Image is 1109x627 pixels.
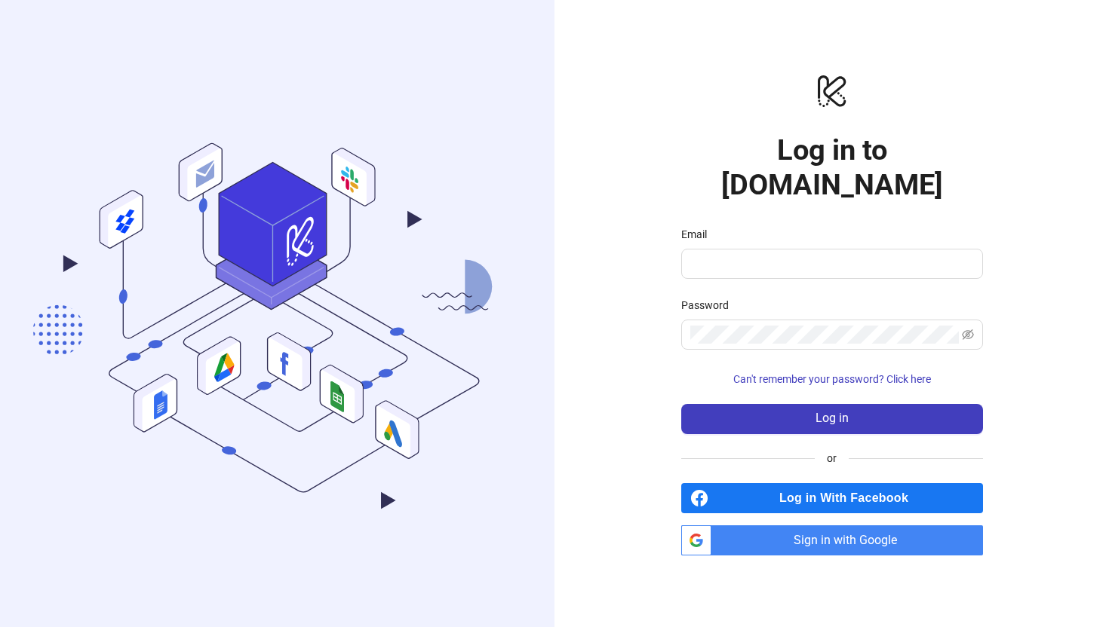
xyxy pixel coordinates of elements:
span: eye-invisible [962,329,974,341]
a: Log in With Facebook [681,483,983,513]
input: Password [690,326,959,344]
button: Log in [681,404,983,434]
h1: Log in to [DOMAIN_NAME] [681,133,983,202]
span: Sign in with Google [717,525,983,555]
label: Email [681,226,717,243]
span: Log in [816,411,849,425]
span: or [815,450,849,466]
button: Can't remember your password? Click here [681,368,983,392]
input: Email [690,255,971,273]
a: Can't remember your password? Click here [681,373,983,385]
span: Log in With Facebook [714,483,983,513]
label: Password [681,297,739,313]
span: Can't remember your password? Click here [733,373,931,385]
a: Sign in with Google [681,525,983,555]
